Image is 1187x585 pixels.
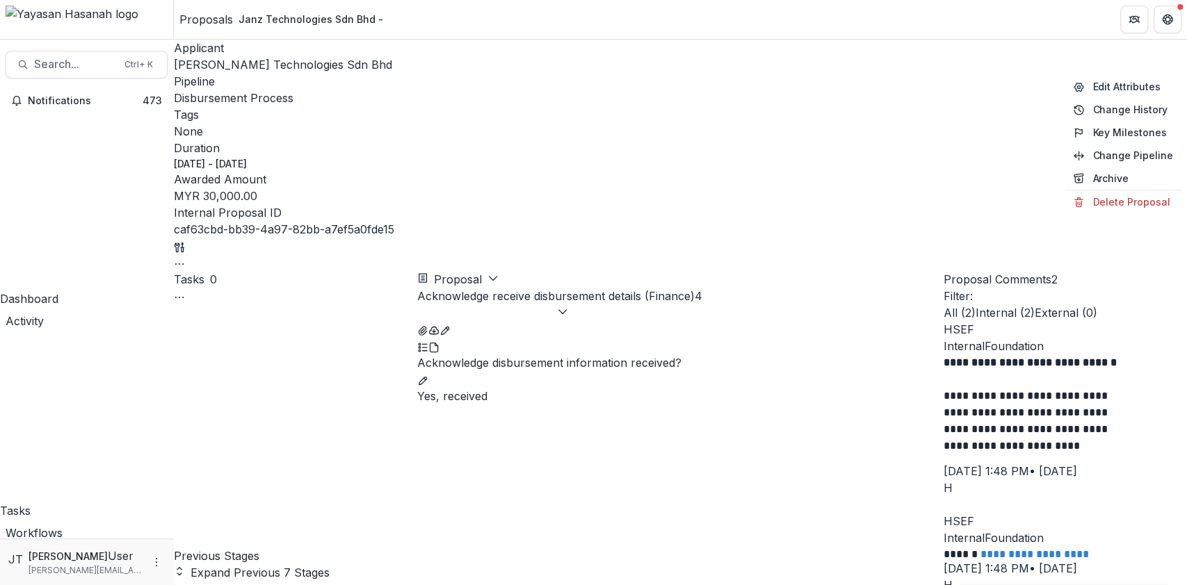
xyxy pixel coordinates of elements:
[239,12,383,26] div: Janz Technologies Sdn Bhd -
[174,156,247,171] p: [DATE] - [DATE]
[179,11,233,28] a: Proposals
[944,339,985,353] span: Internal
[417,388,944,404] p: Yes, received
[944,560,1187,577] p: [DATE] 1:48 PM • [DATE]
[174,221,394,238] p: caf63cbd-bb39-4a97-82bb-a7ef5a0fde15
[210,272,217,286] span: 0
[428,338,439,354] button: PDF view
[29,564,143,577] p: [PERSON_NAME][EMAIL_ADDRESS][DOMAIN_NAME]
[174,140,1187,156] p: Duration
[174,288,185,304] button: Toggle View Cancelled Tasks
[174,564,330,581] button: Expand Previous 7 Stages
[417,288,702,321] button: Acknowledge receive disbursement details (Finance)4
[174,171,1187,188] p: Awarded Amount
[944,479,1187,496] div: HSEF
[417,354,944,371] p: Acknowledge disbursement information received?
[174,90,293,106] p: Disbursement Process
[28,95,143,107] span: Notifications
[944,288,1187,304] p: Filter:
[8,551,23,568] div: Josselyn Tan
[417,321,428,338] button: View Attached Files
[944,531,985,545] span: Internal
[1120,6,1148,33] button: Partners
[174,40,1187,56] p: Applicant
[417,338,428,354] button: Plaintext view
[174,188,257,204] p: MYR 30,000.00
[944,513,1187,529] p: HSEF
[417,271,499,288] button: Proposal
[976,306,1035,320] span: Internal ( 2 )
[6,526,63,540] span: Workflows
[148,554,165,570] button: More
[985,531,1044,545] span: Foundation
[174,123,203,140] p: None
[985,339,1044,353] span: Foundation
[944,306,976,320] span: All ( 2 )
[1035,306,1097,320] span: External ( 0 )
[179,9,389,29] nav: breadcrumb
[174,547,417,564] h4: Previous Stages
[944,321,1187,338] p: HSEF
[174,106,1187,123] p: Tags
[944,271,1058,288] button: Proposal Comments
[6,314,44,328] span: Activity
[6,90,168,112] button: Notifications473
[6,6,168,22] img: Yayasan Hasanah logo
[417,371,428,388] button: edit
[174,204,1187,221] p: Internal Proposal ID
[122,57,156,72] div: Ctrl + K
[174,73,1187,90] p: Pipeline
[6,51,168,79] button: Search...
[143,94,162,106] span: 473
[174,271,204,288] h3: Tasks
[434,272,482,286] span: Proposal
[944,463,1187,479] p: [DATE] 1:48 PM • [DATE]
[439,321,451,338] button: Edit as form
[29,549,108,563] p: [PERSON_NAME]
[417,289,695,303] span: Acknowledge receive disbursement details (Finance)
[695,289,702,303] span: 4
[34,58,116,71] span: Search...
[108,547,134,564] p: User
[1051,272,1058,286] span: 2
[1154,6,1181,33] button: Get Help
[174,58,392,72] a: [PERSON_NAME] Technologies Sdn Bhd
